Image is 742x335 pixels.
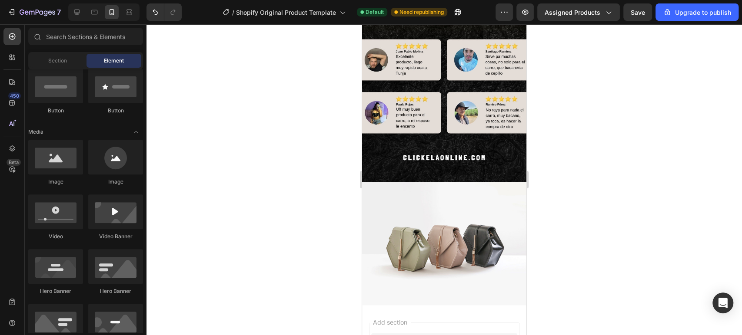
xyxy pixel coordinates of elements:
[88,107,143,115] div: Button
[28,128,43,136] span: Media
[7,159,21,166] div: Beta
[88,233,143,240] div: Video Banner
[57,7,61,17] p: 7
[545,8,600,17] span: Assigned Products
[28,107,83,115] div: Button
[712,292,733,313] div: Open Intercom Messenger
[28,233,83,240] div: Video
[28,287,83,295] div: Hero Banner
[236,8,336,17] span: Shopify Original Product Template
[232,8,234,17] span: /
[88,287,143,295] div: Hero Banner
[3,3,65,21] button: 7
[623,3,652,21] button: Save
[48,57,67,65] span: Section
[28,178,83,186] div: Image
[399,8,444,16] span: Need republishing
[129,125,143,139] span: Toggle open
[146,3,182,21] div: Undo/Redo
[104,57,124,65] span: Element
[8,92,21,99] div: 450
[537,3,620,21] button: Assigned Products
[362,24,526,335] iframe: Design area
[663,8,731,17] div: Upgrade to publish
[28,28,143,45] input: Search Sections & Elements
[631,9,645,16] span: Save
[88,178,143,186] div: Image
[366,8,384,16] span: Default
[655,3,739,21] button: Upgrade to publish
